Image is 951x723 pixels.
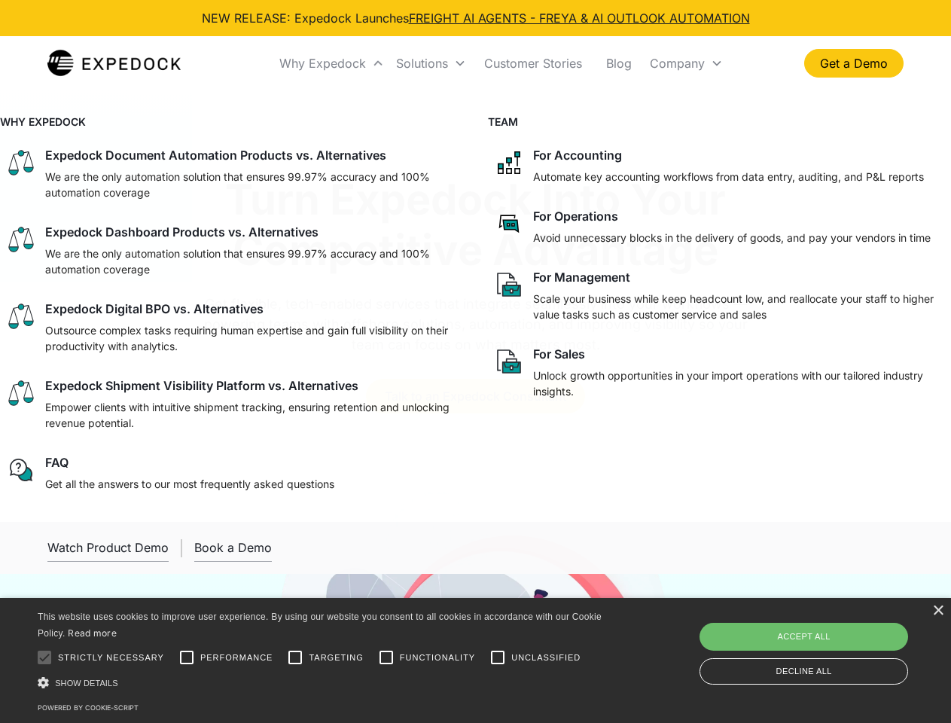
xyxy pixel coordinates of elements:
[6,224,36,255] img: scale icon
[6,148,36,178] img: scale icon
[409,11,750,26] a: FREIGHT AI AGENTS - FREYA & AI OUTLOOK AUTOMATION
[68,627,117,639] a: Read more
[45,148,386,163] div: Expedock Document Automation Products vs. Alternatives
[45,399,458,431] p: Empower clients with intuitive shipment tracking, ensuring retention and unlocking revenue potent...
[533,291,946,322] p: Scale your business while keep headcount low, and reallocate your staff to higher value tasks suc...
[47,540,169,555] div: Watch Product Demo
[533,230,931,246] p: Avoid unnecessary blocks in the delivery of goods, and pay your vendors in time
[38,675,607,691] div: Show details
[700,560,951,723] iframe: Chat Widget
[45,246,458,277] p: We are the only automation solution that ensures 99.97% accuracy and 100% automation coverage
[400,651,475,664] span: Functionality
[390,38,472,89] div: Solutions
[38,703,139,712] a: Powered by cookie-script
[45,455,69,470] div: FAQ
[533,169,924,185] p: Automate key accounting workflows from data entry, auditing, and P&L reports
[644,38,729,89] div: Company
[533,148,622,163] div: For Accounting
[45,476,334,492] p: Get all the answers to our most frequently asked questions
[309,651,363,664] span: Targeting
[45,224,319,239] div: Expedock Dashboard Products vs. Alternatives
[494,209,524,239] img: rectangular chat bubble icon
[533,346,585,361] div: For Sales
[494,346,524,377] img: paper and bag icon
[533,209,618,224] div: For Operations
[47,48,181,78] img: Expedock Logo
[194,534,272,562] a: Book a Demo
[494,148,524,178] img: network like icon
[511,651,581,664] span: Unclassified
[279,56,366,71] div: Why Expedock
[58,651,164,664] span: Strictly necessary
[55,679,118,688] span: Show details
[38,612,602,639] span: This website uses cookies to improve user experience. By using our website you consent to all coo...
[396,56,448,71] div: Solutions
[472,38,594,89] a: Customer Stories
[804,49,904,78] a: Get a Demo
[45,301,264,316] div: Expedock Digital BPO vs. Alternatives
[594,38,644,89] a: Blog
[47,534,169,562] a: open lightbox
[6,378,36,408] img: scale icon
[194,540,272,555] div: Book a Demo
[273,38,390,89] div: Why Expedock
[533,270,630,285] div: For Management
[494,270,524,300] img: paper and bag icon
[47,48,181,78] a: home
[533,368,946,399] p: Unlock growth opportunities in your import operations with our tailored industry insights.
[200,651,273,664] span: Performance
[45,322,458,354] p: Outsource complex tasks requiring human expertise and gain full visibility on their productivity ...
[202,9,750,27] div: NEW RELEASE: Expedock Launches
[6,301,36,331] img: scale icon
[45,378,358,393] div: Expedock Shipment Visibility Platform vs. Alternatives
[650,56,705,71] div: Company
[45,169,458,200] p: We are the only automation solution that ensures 99.97% accuracy and 100% automation coverage
[6,455,36,485] img: regular chat bubble icon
